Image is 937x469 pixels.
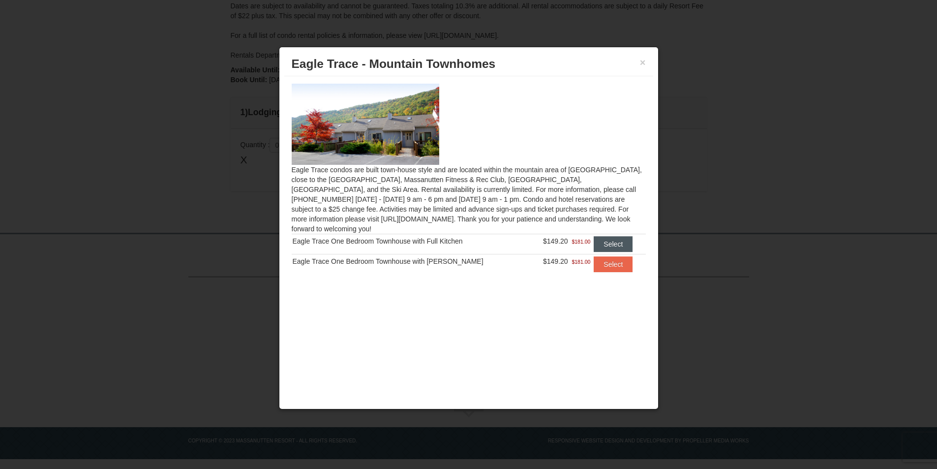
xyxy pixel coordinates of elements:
[543,257,568,265] span: $149.20
[572,257,590,267] span: $181.00
[572,237,590,247] span: $181.00
[543,237,568,245] span: $149.20
[293,256,530,266] div: Eagle Trace One Bedroom Townhouse with [PERSON_NAME]
[292,84,439,164] img: 19218983-1-9b289e55.jpg
[594,236,633,252] button: Select
[284,76,653,291] div: Eagle Trace condos are built town-house style and are located within the mountain area of [GEOGRA...
[292,57,496,70] span: Eagle Trace - Mountain Townhomes
[640,58,646,67] button: ×
[594,256,633,272] button: Select
[293,236,530,246] div: Eagle Trace One Bedroom Townhouse with Full Kitchen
